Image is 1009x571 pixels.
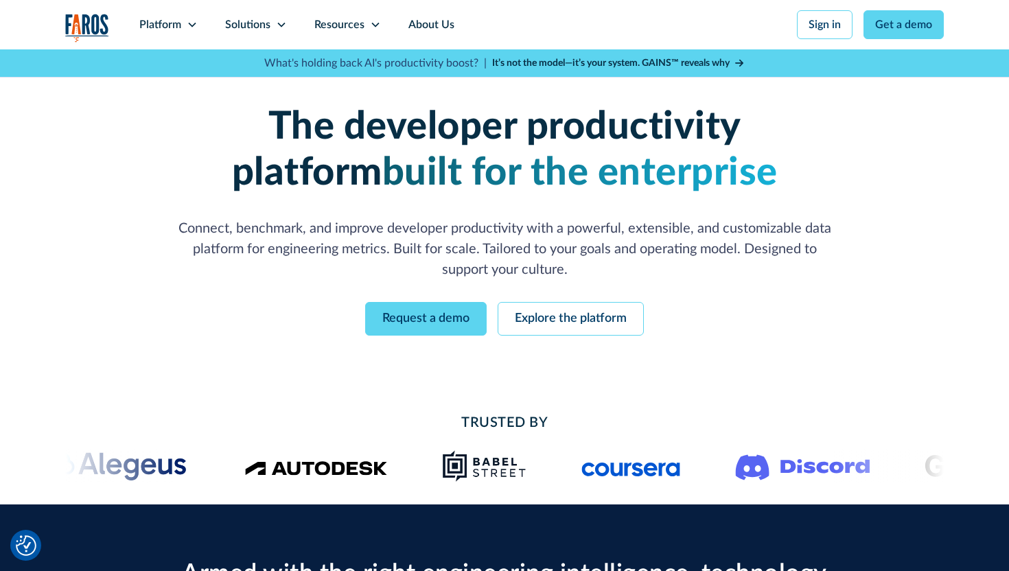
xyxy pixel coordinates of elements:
h2: Trusted By [175,412,834,433]
button: Cookie Settings [16,535,36,556]
img: Logo of the design software company Autodesk. [245,457,388,476]
a: It’s not the model—it’s your system. GAINS™ reveals why [492,56,745,71]
img: Logo of the analytics and reporting company Faros. [65,14,109,42]
div: Platform [139,16,181,33]
img: Babel Street logo png [443,450,527,482]
p: What's holding back AI's productivity boost? | [264,55,487,71]
div: Resources [314,16,364,33]
a: Get a demo [863,10,944,39]
img: Logo of the communication platform Discord. [736,452,870,480]
strong: It’s not the model—it’s your system. GAINS™ reveals why [492,58,730,68]
a: Sign in [797,10,853,39]
a: Request a demo [365,302,487,336]
div: Solutions [225,16,270,33]
span: built for the enterprise [382,154,778,192]
img: Alegeus logo [48,450,189,482]
h1: The developer productivity platform [175,104,834,196]
a: home [65,14,109,42]
img: Revisit consent button [16,535,36,556]
a: Explore the platform [498,302,644,336]
img: Logo of the online learning platform Coursera. [582,455,681,477]
p: Connect, benchmark, and improve developer productivity with a powerful, extensible, and customiza... [175,218,834,280]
